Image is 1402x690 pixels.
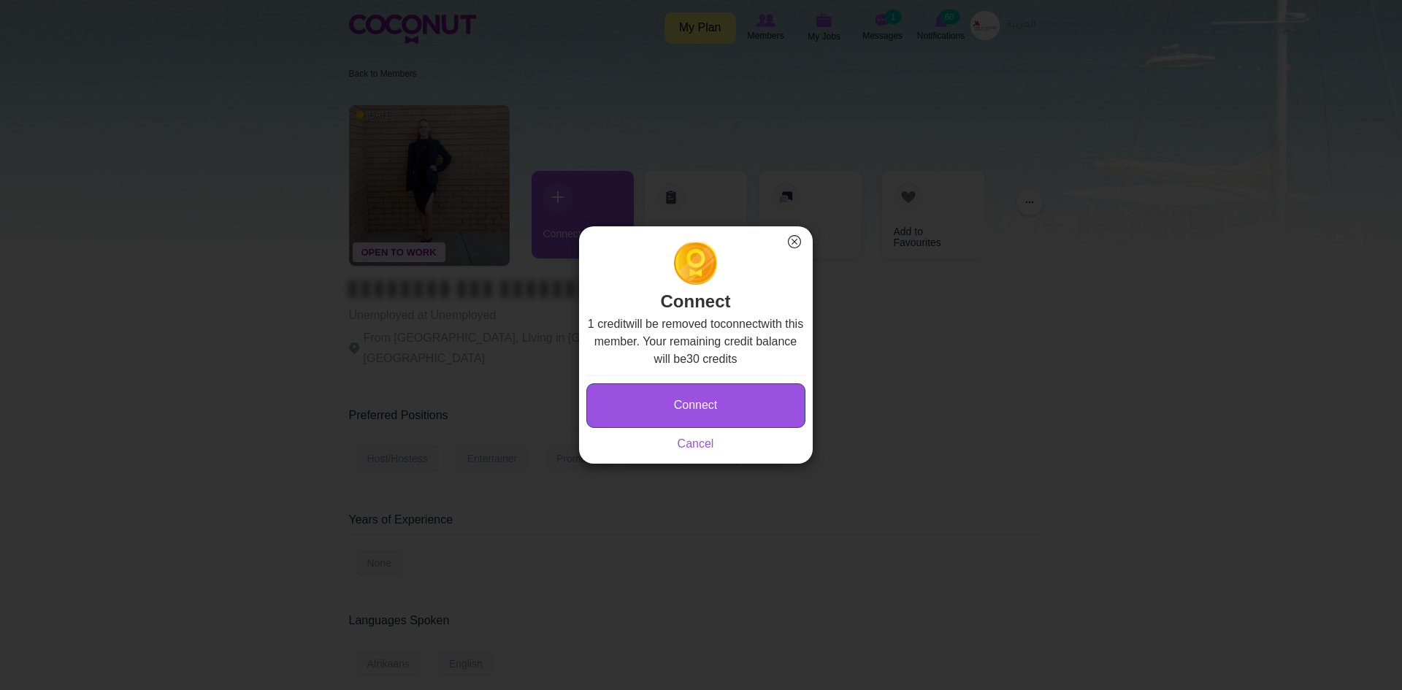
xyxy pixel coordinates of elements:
b: connect [720,318,761,330]
a: Cancel [678,437,714,450]
button: Connect [586,383,805,428]
b: 1 credit [588,318,626,330]
div: will be removed to with this member. Your remaining credit balance will be [586,315,805,453]
button: Close [785,232,804,251]
b: 30 credits [686,353,737,365]
h2: Connect [586,241,805,315]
